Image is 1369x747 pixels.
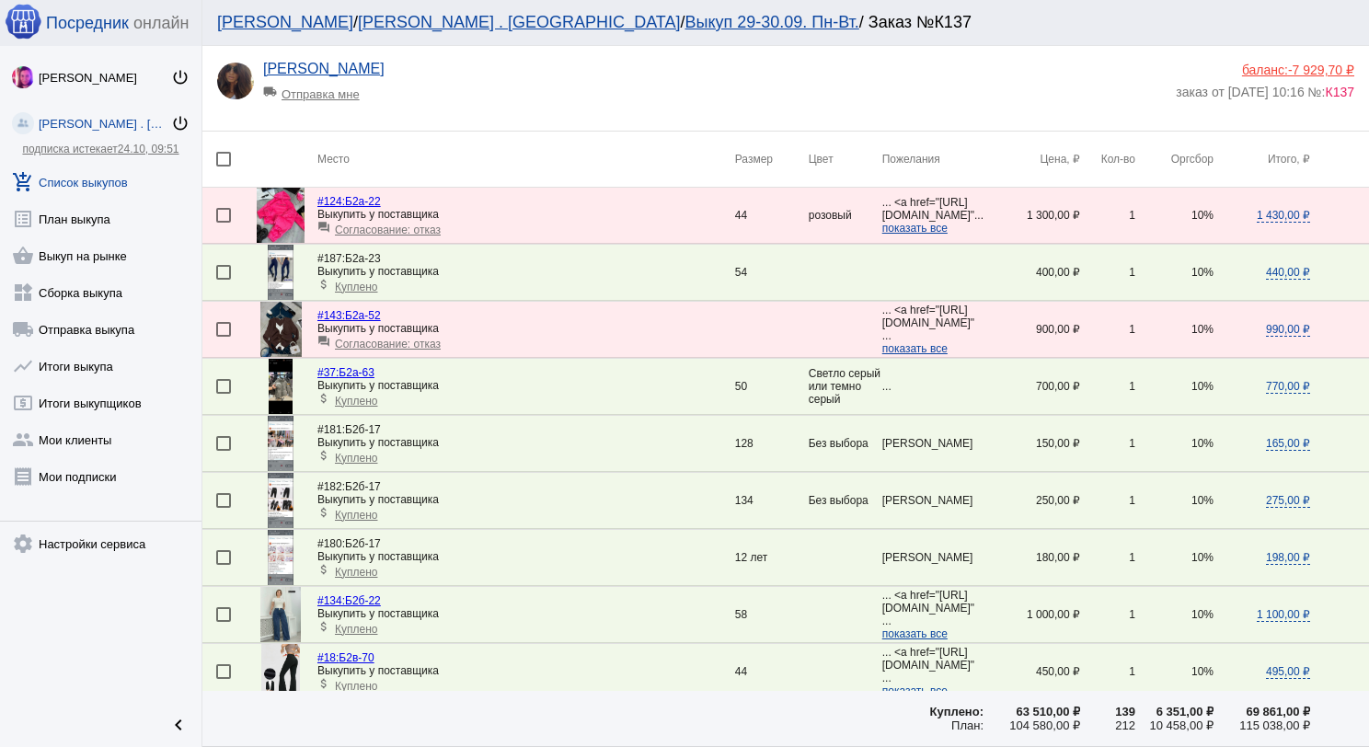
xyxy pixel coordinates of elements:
[1191,380,1214,393] span: 10%
[1191,209,1214,222] span: 10%
[882,718,984,732] div: План:
[1214,705,1310,718] div: 69 861,00 ₽
[317,265,735,278] div: Выкупить у поставщика
[1080,380,1135,393] div: 1
[882,646,984,697] app-description-cutted: ... <a href="[URL][DOMAIN_NAME]" ...
[735,380,809,393] div: 50
[12,465,34,488] mat-icon: receipt
[261,644,300,699] img: 4NgyXHH0jugO2ffGUTTp6JLHHVBZyZJOJfgEuaZXimRc6w_zO9Y_tIOFrebYEIhJBkxPDJE5BEDukEPZdvgcEK9-.jpg
[358,13,680,31] a: [PERSON_NAME] . [GEOGRAPHIC_DATA]
[317,651,339,664] span: #18:
[317,423,345,436] span: #181:
[1135,132,1214,188] th: Оргсбор
[882,551,984,564] app-description-cutted: [PERSON_NAME]
[317,594,381,607] a: #134:Б2б-22
[317,550,735,563] div: Выкупить у поставщика
[735,494,809,507] div: 134
[263,85,282,98] mat-icon: local_shipping
[22,143,178,155] a: подписка истекает24.10, 09:51
[735,437,809,450] div: 128
[317,480,345,493] span: #182:
[12,208,34,230] mat-icon: list_alt
[1080,132,1135,188] th: Кол-во
[12,318,34,340] mat-icon: local_shipping
[317,537,381,550] span: Б2б-17
[5,3,41,40] img: apple-icon-60x60.png
[257,188,305,243] img: CrzVzJWtzYIaKC8IJaxy1bzvzCLF67E4fOeADlP68eZY7I_FwCyt_CNGa6F57q-UkI80UuAbUQs-UkEQbFYH-J31.jpg
[1080,705,1135,718] div: 139
[984,718,1080,732] div: 104 580,00 ₽
[1191,494,1214,507] span: 10%
[882,437,984,450] app-description-cutted: [PERSON_NAME]
[317,309,345,322] span: #143:
[809,188,882,244] td: розовый
[217,13,353,31] a: [PERSON_NAME]
[1176,77,1354,99] div: заказ от [DATE] 10:16 №:
[735,608,809,621] div: 58
[268,245,293,300] img: BhKsR3.jpg
[1080,494,1135,507] div: 1
[809,132,882,188] th: Цвет
[317,195,345,208] span: #124:
[1266,665,1310,679] span: 495,00 ₽
[317,278,330,291] mat-icon: attach_money
[317,620,330,633] mat-icon: attach_money
[317,493,735,506] div: Выкупить у поставщика
[317,423,381,436] span: Б2б-17
[1266,437,1310,451] span: 165,00 ₽
[317,677,330,690] mat-icon: attach_money
[882,222,948,235] span: показать все
[882,684,948,697] span: показать все
[984,551,1080,564] div: 180,00 ₽
[12,355,34,377] mat-icon: show_chart
[335,452,377,465] span: Куплено
[335,509,377,522] span: Куплено
[1191,437,1214,450] span: 10%
[317,392,330,405] mat-icon: attach_money
[984,380,1080,393] div: 700,00 ₽
[882,196,984,235] app-description-cutted: ... <a href="[URL][DOMAIN_NAME]"...
[1191,323,1214,336] span: 10%
[12,245,34,267] mat-icon: shopping_basket
[1266,323,1310,337] span: 990,00 ₽
[39,71,171,85] div: [PERSON_NAME]
[1288,63,1354,77] span: -7 929,70 ₽
[735,209,809,222] div: 44
[39,117,171,131] div: [PERSON_NAME] . [GEOGRAPHIC_DATA]
[1191,608,1214,621] span: 10%
[1080,209,1135,222] div: 1
[1257,209,1310,223] span: 1 430,00 ₽
[1191,665,1214,678] span: 10%
[809,359,882,415] td: Светло серый или темно серый
[317,594,345,607] span: #134:
[269,359,293,414] img: hwzIq2tQZRMp8RqqfC3rqkSHOej-W0yuwMvMmXUjT7HkCEMJeiINKMcsNwJyHdGu9rJlea5ZDxUNaKUbyZmCiIdW.jpg
[217,13,1336,32] div: / / / Заказ №К137
[167,714,190,736] mat-icon: chevron_left
[1135,718,1214,732] div: 10 458,00 ₽
[984,608,1080,621] div: 1 000,00 ₽
[335,338,441,351] span: Согласование: отказ
[1080,437,1135,450] div: 1
[1176,63,1354,77] div: баланс:
[317,537,345,550] span: #180:
[882,342,948,355] span: показать все
[317,366,374,379] a: #37:Б2а-63
[984,665,1080,678] div: 450,00 ₽
[263,77,415,101] div: Отправка мне
[317,506,330,519] mat-icon: attach_money
[317,607,735,620] div: Выкупить у поставщика
[1214,718,1310,732] div: 115 038,00 ₽
[46,14,129,33] span: Посредник
[1080,665,1135,678] div: 1
[1266,494,1310,508] span: 275,00 ₽
[984,266,1080,279] div: 400,00 ₽
[317,252,381,265] span: Б2а-23
[735,132,809,188] th: Размер
[335,281,377,293] span: Куплено
[317,480,381,493] span: Б2б-17
[1191,551,1214,564] span: 10%
[12,112,34,134] img: community_200.png
[217,63,254,99] img: DswxFn8eofnO5d9PzfsTmCDDM2C084Qvq32CvNVw8c0JajYaOrZz5JYWNrj--7e93YPZXg.jpg
[735,665,809,678] div: 44
[12,533,34,555] mat-icon: settings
